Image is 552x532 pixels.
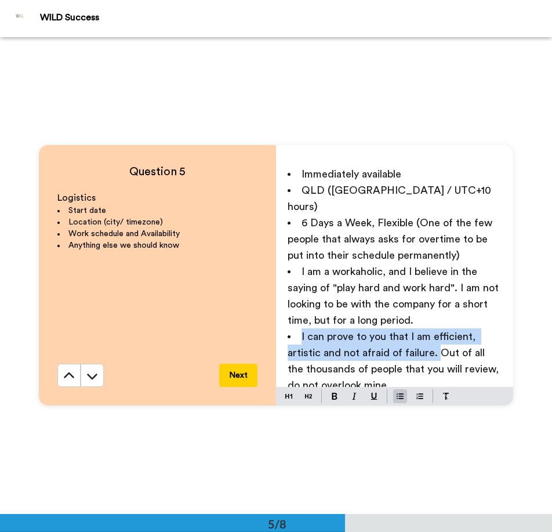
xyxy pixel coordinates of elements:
[352,393,357,400] img: italic-mark.svg
[416,392,423,401] img: numbered-block.svg
[68,230,180,238] span: Work schedule and Availability
[57,164,257,180] h4: Question 5
[288,218,495,260] span: 6 Days a Week, Flexible (One of the few people that always asks for overtime to be put into their...
[57,193,96,202] span: Logistics
[332,393,337,400] img: bold-mark.svg
[68,241,179,249] span: Anything else we should know
[285,392,292,401] img: heading-one-block.svg
[288,331,502,390] span: I can prove to you that I am efficient, artistic and not afraid of failure. Out of all the thousa...
[40,12,551,23] div: WILD Success
[68,207,106,215] span: Start date
[68,218,163,226] span: Location (city/ timezone)
[371,393,377,400] img: underline-mark.svg
[6,5,34,32] img: Profile Image
[288,185,494,212] span: QLD ([GEOGRAPHIC_DATA] / UTC+10 hours)
[249,516,305,532] div: 5/8
[442,393,449,400] img: clear-format.svg
[302,169,401,179] span: Immediately available
[219,364,257,387] button: Next
[288,266,502,325] span: I am a workaholic, and I believe in the saying of "play hard and work hard". I am not looking to ...
[305,392,312,401] img: heading-two-block.svg
[397,392,404,401] img: bulleted-block.svg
